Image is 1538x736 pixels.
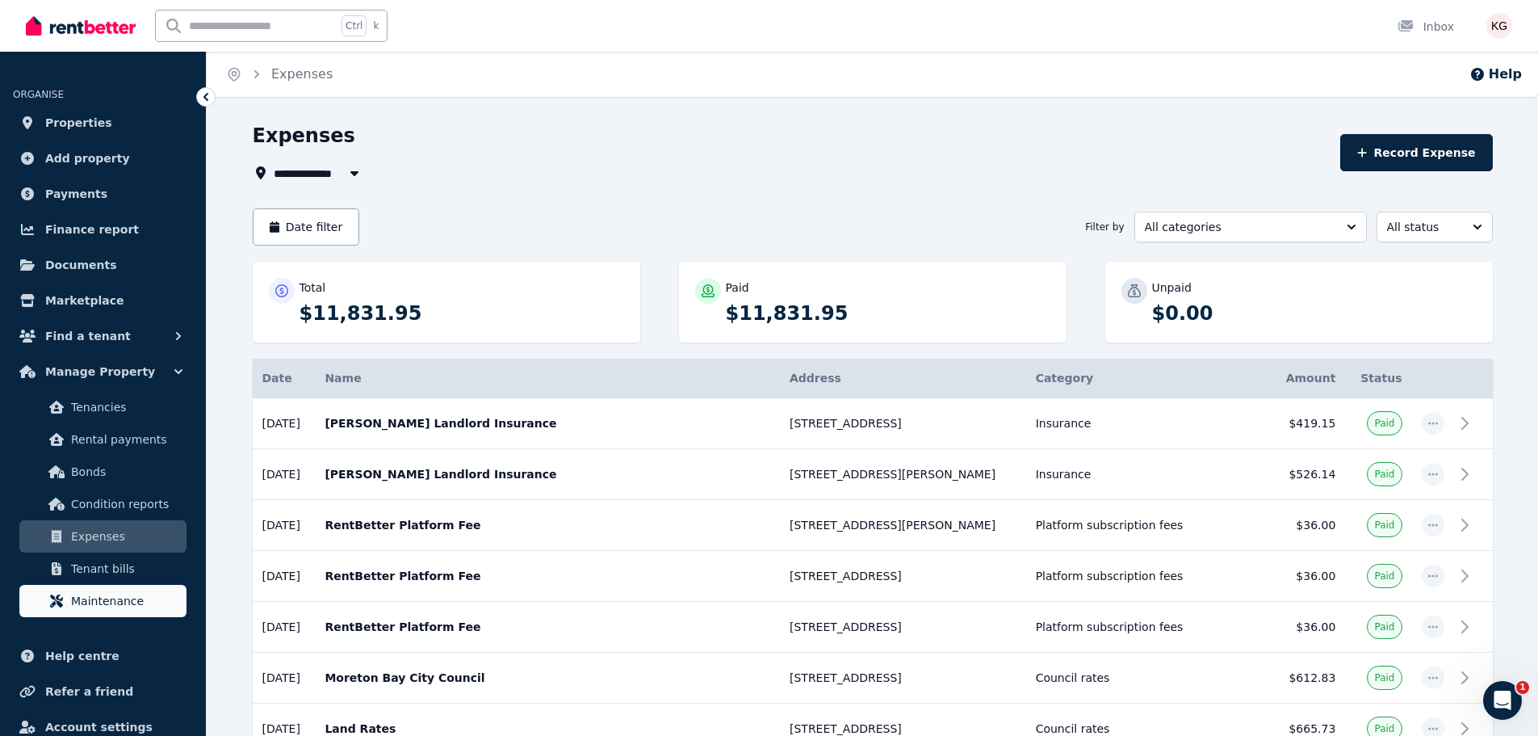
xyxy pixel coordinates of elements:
[1387,219,1460,235] span: All status
[1261,449,1345,500] td: $526.14
[45,646,119,666] span: Help centre
[253,500,316,551] td: [DATE]
[253,359,316,398] th: Date
[271,66,333,82] a: Expenses
[373,19,379,32] span: k
[45,326,131,346] span: Find a tenant
[45,362,155,381] span: Manage Property
[71,430,180,449] span: Rental payments
[71,527,180,546] span: Expenses
[780,398,1026,449] td: [STREET_ADDRESS]
[13,178,193,210] a: Payments
[1152,280,1192,296] p: Unpaid
[253,398,316,449] td: [DATE]
[780,551,1026,602] td: [STREET_ADDRESS]
[13,320,193,352] button: Find a tenant
[1374,417,1394,430] span: Paid
[19,553,186,585] a: Tenant bills
[1134,212,1367,242] button: All categories
[253,449,316,500] td: [DATE]
[253,208,360,246] button: Date filter
[1026,602,1262,653] td: Platform subscription fees
[726,280,749,296] p: Paid
[13,107,193,139] a: Properties
[780,602,1026,653] td: [STREET_ADDRESS]
[253,653,316,704] td: [DATE]
[19,585,186,617] a: Maintenance
[1486,13,1512,39] img: Kim Gill
[45,184,107,204] span: Payments
[1261,359,1345,398] th: Amount
[1340,134,1492,171] button: Record Expense
[780,653,1026,704] td: [STREET_ADDRESS]
[325,415,770,431] p: [PERSON_NAME] Landlord Insurance
[45,255,117,275] span: Documents
[1145,219,1334,235] span: All categories
[325,568,770,584] p: RentBetter Platform Fee
[1516,681,1529,694] span: 1
[45,682,133,701] span: Refer a friend
[1261,602,1345,653] td: $36.00
[207,52,352,97] nav: Breadcrumb
[19,456,186,488] a: Bonds
[19,488,186,520] a: Condition reports
[1026,500,1262,551] td: Platform subscription fees
[253,123,355,149] h1: Expenses
[1374,570,1394,582] span: Paid
[1374,722,1394,735] span: Paid
[19,423,186,456] a: Rental payments
[780,449,1026,500] td: [STREET_ADDRESS][PERSON_NAME]
[71,462,180,482] span: Bonds
[1026,551,1262,602] td: Platform subscription fees
[19,391,186,423] a: Tenancies
[1085,221,1124,233] span: Filter by
[300,301,624,326] p: $11,831.95
[1261,398,1345,449] td: $419.15
[13,142,193,175] a: Add property
[1483,681,1522,720] iframe: Intercom live chat
[1026,398,1262,449] td: Insurance
[325,619,770,635] p: RentBetter Platform Fee
[45,149,130,168] span: Add property
[45,291,124,310] span: Marketplace
[1026,653,1262,704] td: Council rates
[45,113,112,132] span: Properties
[315,359,780,398] th: Name
[13,249,193,281] a: Documents
[13,213,193,246] a: Finance report
[726,301,1050,326] p: $11,831.95
[1374,671,1394,684] span: Paid
[1261,653,1345,704] td: $612.83
[1374,620,1394,633] span: Paid
[13,675,193,708] a: Refer a friend
[253,551,316,602] td: [DATE]
[1374,519,1394,532] span: Paid
[325,517,770,533] p: RentBetter Platform Fee
[13,284,193,317] a: Marketplace
[1374,468,1394,481] span: Paid
[342,15,367,36] span: Ctrl
[1152,301,1477,326] p: $0.00
[13,355,193,388] button: Manage Property
[13,640,193,672] a: Help centre
[71,559,180,578] span: Tenant bills
[1261,551,1345,602] td: $36.00
[13,89,64,100] span: ORGANISE
[325,670,770,686] p: Moreton Bay City Council
[1398,19,1454,35] div: Inbox
[780,500,1026,551] td: [STREET_ADDRESS][PERSON_NAME]
[1345,359,1411,398] th: Status
[71,397,180,417] span: Tenancies
[253,602,316,653] td: [DATE]
[26,14,136,38] img: RentBetter
[1026,359,1262,398] th: Category
[325,466,770,482] p: [PERSON_NAME] Landlord Insurance
[45,220,139,239] span: Finance report
[71,494,180,514] span: Condition reports
[300,280,326,296] p: Total
[71,591,180,611] span: Maintenance
[1261,500,1345,551] td: $36.00
[1026,449,1262,500] td: Insurance
[19,520,186,553] a: Expenses
[1469,65,1522,84] button: Help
